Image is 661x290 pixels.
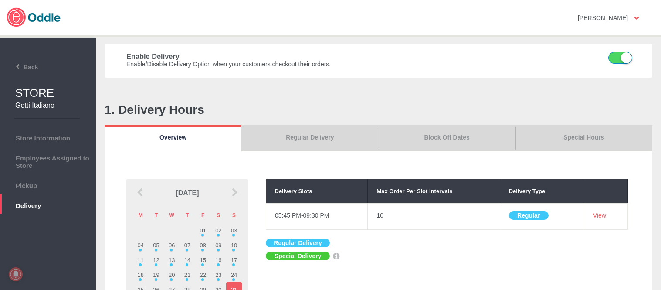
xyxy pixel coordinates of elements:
[133,238,149,252] td: 04
[164,267,180,282] td: 20
[164,208,180,223] th: W
[241,125,378,151] a: Regular Delivery
[509,211,549,220] button: Regular
[195,208,211,223] th: F
[15,86,96,100] h1: STORE
[211,267,227,282] td: 23
[105,103,652,117] h1: 1. Delivery Hours
[226,267,242,282] td: 24
[3,64,38,71] span: Back
[226,252,242,267] td: 17
[133,252,149,267] td: 11
[149,238,164,252] td: 05
[211,223,227,238] td: 02
[126,61,505,68] h4: Enable/Disable Delivery Option when your customers checkout their orders.
[578,14,628,21] strong: [PERSON_NAME]
[148,179,227,207] td: [DATE]
[4,180,92,189] span: Pickup
[634,17,639,20] img: user-option-arrow.png
[379,125,515,151] a: Block Off Dates
[266,252,330,260] button: Special Delivery
[195,267,211,282] td: 22
[133,267,149,282] td: 18
[136,188,145,197] img: prev_arrow.png
[211,208,227,223] th: S
[266,239,330,247] button: Regular Delivery
[226,208,242,223] th: S
[133,208,149,223] th: M
[149,252,164,267] td: 12
[180,267,195,282] td: 21
[266,179,368,203] th: Delivery Slots
[180,238,195,252] td: 07
[4,200,92,209] span: Delivery
[211,252,227,267] td: 16
[368,179,500,203] th: Max Order Per Slot Intervals
[230,188,239,197] img: next_arrow.png
[226,223,242,238] td: 03
[180,208,195,223] th: T
[4,132,92,142] span: Store Information
[105,125,241,151] a: Overview
[149,267,164,282] td: 19
[593,212,606,219] a: View
[4,152,92,169] span: Employees Assigned to Store
[180,252,195,267] td: 14
[368,204,500,230] td: 10
[515,125,652,151] a: Special Hours
[500,179,584,203] th: Delivery Type
[164,238,180,252] td: 06
[211,238,227,252] td: 09
[266,204,368,230] td: 05:45 PM-09:30 PM
[226,238,242,252] td: 10
[195,238,211,252] td: 08
[149,208,164,223] th: T
[195,223,211,238] td: 01
[126,52,505,61] h3: Enable Delivery
[195,252,211,267] td: 15
[15,102,83,109] h2: Gotti Italiano
[164,252,180,267] td: 13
